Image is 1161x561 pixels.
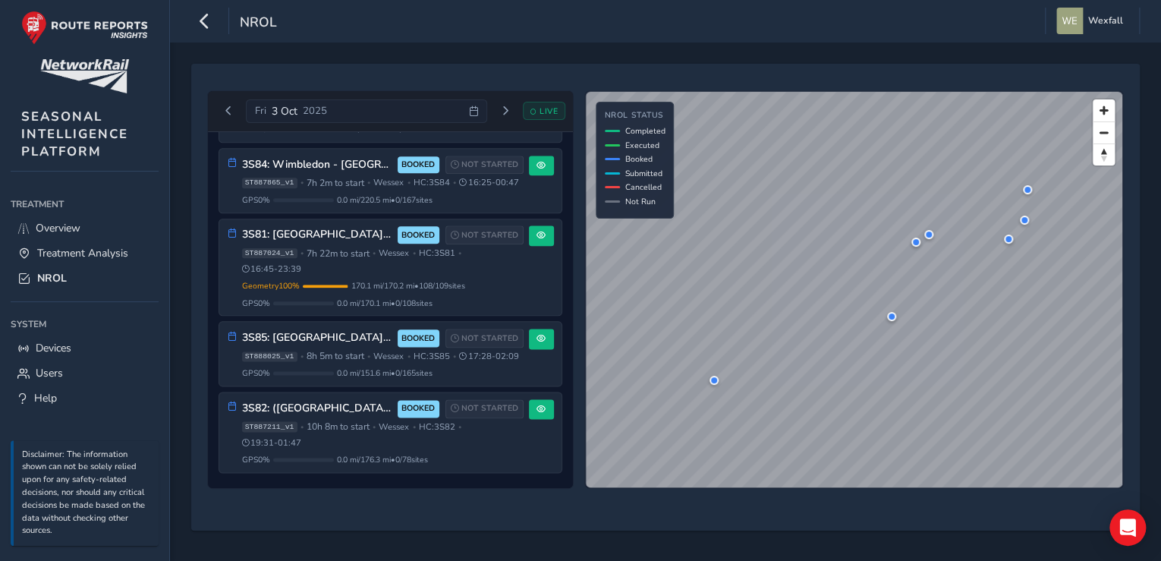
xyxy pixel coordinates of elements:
[11,266,159,291] a: NROL
[307,350,364,362] span: 8h 5m to start
[300,178,304,187] span: •
[414,177,450,188] span: HC: 3S84
[625,125,665,137] span: Completed
[11,241,159,266] a: Treatment Analysis
[453,352,456,361] span: •
[373,351,404,362] span: Wessex
[373,249,376,257] span: •
[401,402,435,414] span: BOOKED
[459,351,519,362] span: 17:28 - 02:09
[1093,143,1115,165] button: Reset bearing to north
[540,106,558,117] span: LIVE
[272,104,297,118] span: 3 Oct
[11,216,159,241] a: Overview
[373,423,376,431] span: •
[337,194,433,206] span: 0.0 mi / 220.5 mi • 0 / 167 sites
[1088,8,1123,34] span: Wexfall
[216,102,241,121] button: Previous day
[21,11,148,45] img: rr logo
[11,386,159,411] a: Help
[458,249,461,257] span: •
[586,92,1122,488] canvas: Map
[37,271,67,285] span: NROL
[492,102,518,121] button: Next day
[401,159,435,171] span: BOOKED
[242,228,392,241] h3: 3S81: [GEOGRAPHIC_DATA] – Fratton
[37,246,128,260] span: Treatment Analysis
[242,437,302,449] span: 19:31 - 01:47
[303,104,327,118] span: 2025
[22,449,151,538] p: Disclaimer: The information shown can not be solely relied upon for any safety-related decisions,...
[242,263,302,275] span: 16:45 - 23:39
[401,333,435,345] span: BOOKED
[36,341,71,355] span: Devices
[625,181,662,193] span: Cancelled
[379,247,409,259] span: Wessex
[605,111,665,121] h4: NROL Status
[300,423,304,431] span: •
[625,168,662,179] span: Submitted
[300,249,304,257] span: •
[11,313,159,336] div: System
[413,423,416,431] span: •
[458,423,461,431] span: •
[625,196,656,207] span: Not Run
[307,177,364,189] span: 7h 2m to start
[34,391,57,405] span: Help
[351,280,465,292] span: 170.1 mi / 170.2 mi • 108 / 109 sites
[419,421,455,433] span: HC: 3S82
[419,247,455,259] span: HC: 3S81
[1056,8,1128,34] button: Wexfall
[461,159,518,171] span: NOT STARTED
[337,298,433,309] span: 0.0 mi / 170.1 mi • 0 / 108 sites
[242,351,297,362] span: ST888025_v1
[337,367,433,379] span: 0.0 mi / 151.6 mi • 0 / 165 sites
[461,402,518,414] span: NOT STARTED
[242,178,297,188] span: ST887865_v1
[625,140,659,151] span: Executed
[413,249,416,257] span: •
[242,194,270,206] span: GPS 0 %
[1109,509,1146,546] div: Open Intercom Messenger
[242,332,392,345] h3: 3S85: [GEOGRAPHIC_DATA] – [GEOGRAPHIC_DATA], Hounslow loop, [GEOGRAPHIC_DATA], [GEOGRAPHIC_DATA]
[337,454,428,465] span: 0.0 mi / 176.3 mi • 0 / 78 sites
[379,421,409,433] span: Wessex
[373,177,404,188] span: Wessex
[36,221,80,235] span: Overview
[36,366,63,380] span: Users
[625,153,653,165] span: Booked
[459,177,519,188] span: 16:25 - 00:47
[453,178,456,187] span: •
[414,351,450,362] span: HC: 3S85
[1093,121,1115,143] button: Zoom out
[242,248,297,259] span: ST887024_v1
[255,104,266,118] span: Fri
[242,280,300,292] span: Geometry 100 %
[461,333,518,345] span: NOT STARTED
[407,178,411,187] span: •
[367,178,370,187] span: •
[11,193,159,216] div: Treatment
[242,298,270,309] span: GPS 0 %
[11,336,159,361] a: Devices
[240,13,277,34] span: NROL
[242,159,392,172] h3: 3S84: Wimbledon - [GEOGRAPHIC_DATA], [GEOGRAPHIC_DATA], [GEOGRAPHIC_DATA]
[242,402,392,415] h3: 3S82: ([GEOGRAPHIC_DATA] Only)
[407,352,411,361] span: •
[242,454,270,465] span: GPS 0 %
[307,421,370,433] span: 10h 8m to start
[461,229,518,241] span: NOT STARTED
[401,229,435,241] span: BOOKED
[242,367,270,379] span: GPS 0 %
[1056,8,1083,34] img: diamond-layout
[242,421,297,432] span: ST887211_v1
[367,352,370,361] span: •
[300,352,304,361] span: •
[40,59,129,93] img: customer logo
[11,361,159,386] a: Users
[21,108,128,160] span: SEASONAL INTELLIGENCE PLATFORM
[307,247,370,260] span: 7h 22m to start
[1093,99,1115,121] button: Zoom in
